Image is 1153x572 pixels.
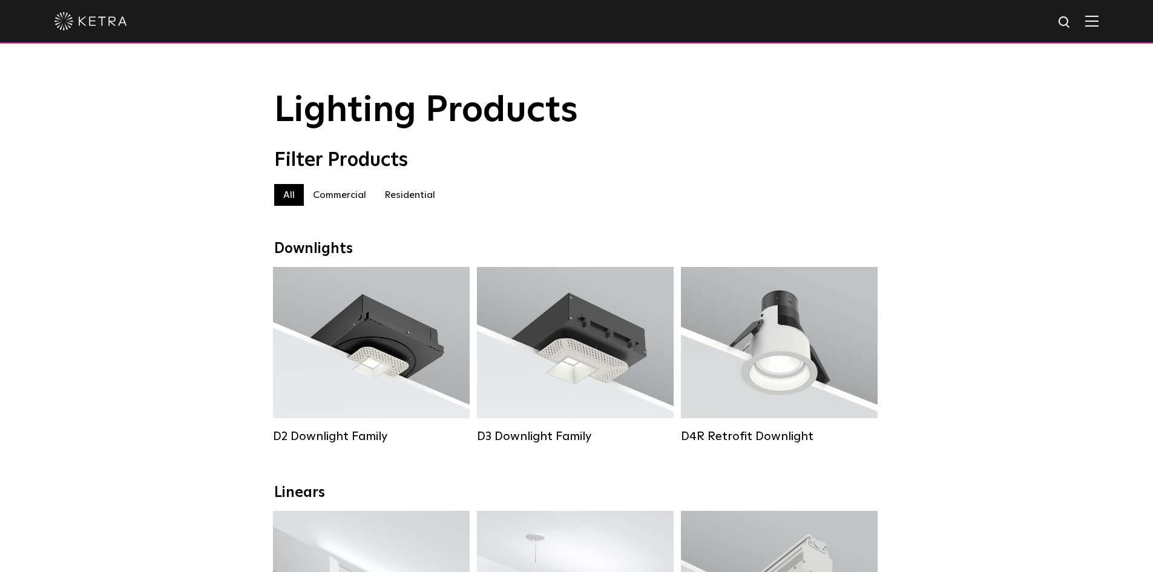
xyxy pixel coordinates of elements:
[477,267,674,444] a: D3 Downlight Family Lumen Output:700 / 900 / 1100Colors:White / Black / Silver / Bronze / Paintab...
[274,184,304,206] label: All
[274,484,879,502] div: Linears
[1057,15,1073,30] img: search icon
[681,267,878,444] a: D4R Retrofit Downlight Lumen Output:800Colors:White / BlackBeam Angles:15° / 25° / 40° / 60°Watta...
[274,93,578,129] span: Lighting Products
[54,12,127,30] img: ketra-logo-2019-white
[274,149,879,172] div: Filter Products
[1085,15,1099,27] img: Hamburger%20Nav.svg
[681,429,878,444] div: D4R Retrofit Downlight
[273,429,470,444] div: D2 Downlight Family
[273,267,470,444] a: D2 Downlight Family Lumen Output:1200Colors:White / Black / Gloss Black / Silver / Bronze / Silve...
[304,184,375,206] label: Commercial
[477,429,674,444] div: D3 Downlight Family
[274,240,879,258] div: Downlights
[375,184,444,206] label: Residential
